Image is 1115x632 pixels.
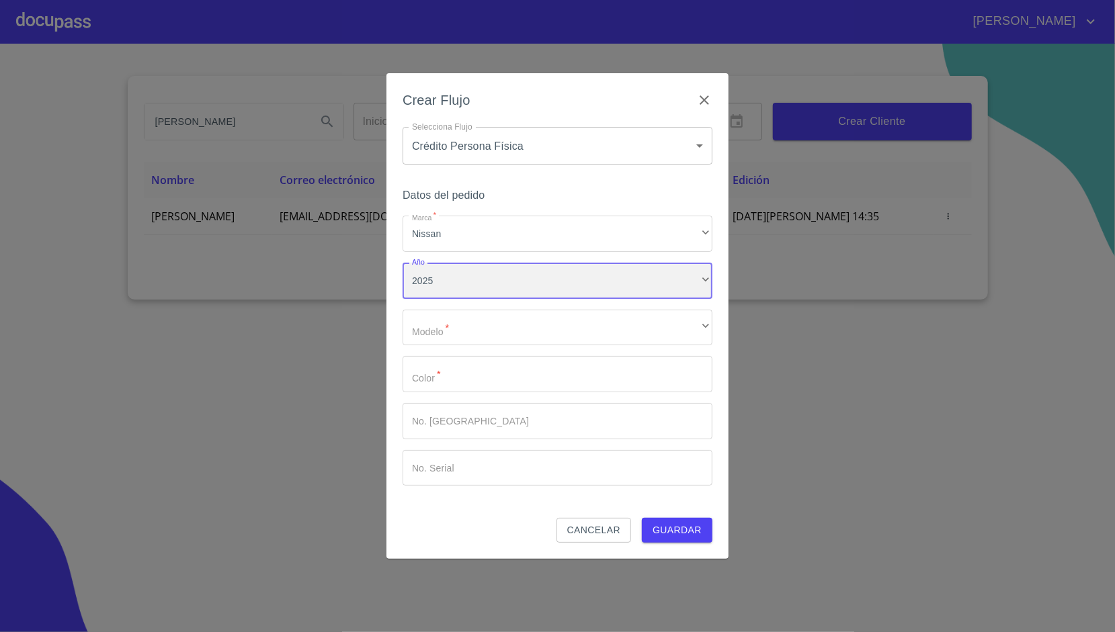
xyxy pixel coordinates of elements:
div: 2025 [403,263,712,299]
span: Guardar [653,522,702,539]
div: Nissan [403,216,712,252]
button: Guardar [642,518,712,543]
div: ​ [403,310,712,346]
button: Cancelar [556,518,631,543]
span: Cancelar [567,522,620,539]
h6: Datos del pedido [403,186,712,205]
h6: Crear Flujo [403,89,470,111]
div: Crédito Persona Física [403,127,712,165]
